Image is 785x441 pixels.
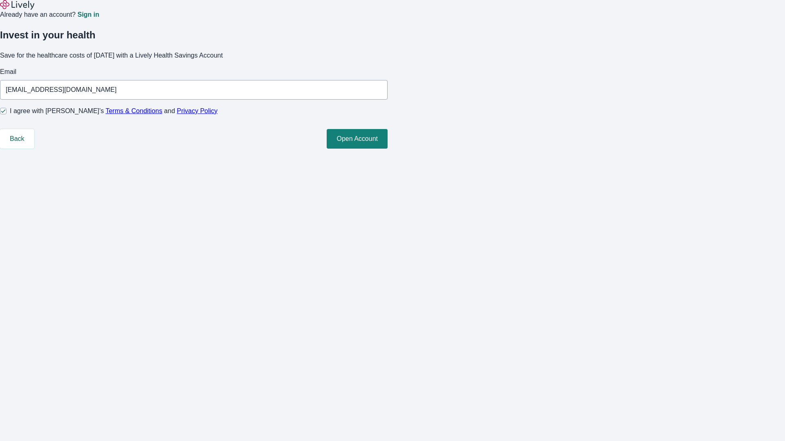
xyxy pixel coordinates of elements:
span: I agree with [PERSON_NAME]’s and [10,106,218,116]
a: Terms & Conditions [105,107,162,114]
a: Privacy Policy [177,107,218,114]
a: Sign in [77,11,99,18]
button: Open Account [327,129,388,149]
